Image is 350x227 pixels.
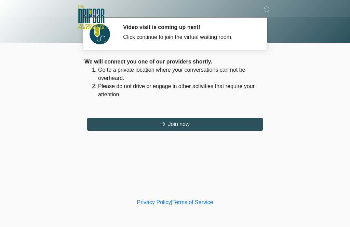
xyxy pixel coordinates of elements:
[87,118,263,131] button: Join now
[137,199,171,205] a: Privacy Policy
[84,58,266,66] div: We will connect you one of our providers shortly.
[78,5,105,30] img: The DripBar - Magnolia Logo
[98,82,266,99] li: Please do not drive or engage in other activities that require your attention.
[98,66,266,82] li: Go to a private location where your conversations can not be overheard.
[172,199,213,205] a: Terms of Service
[171,199,172,205] a: |
[123,33,255,41] div: Click continue to join the virtual waiting room.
